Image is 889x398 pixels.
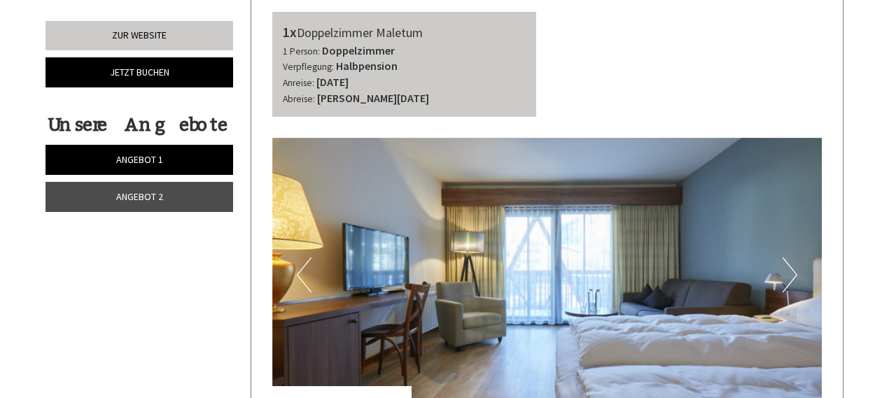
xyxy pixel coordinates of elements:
b: Halbpension [336,59,398,73]
span: Angebot 2 [116,190,163,203]
small: Anreise: [283,77,314,89]
div: Unsere Angebote [45,112,229,138]
small: 1 Person: [283,45,320,57]
small: Abreise: [283,93,315,105]
button: Previous [297,257,311,292]
b: [DATE] [316,75,349,89]
a: Jetzt buchen [45,57,233,87]
b: [PERSON_NAME][DATE] [317,91,429,105]
button: Next [783,257,797,292]
div: Doppelzimmer Maletum [283,22,526,43]
b: Doppelzimmer [322,43,395,57]
a: Zur Website [45,21,233,50]
span: Angebot 1 [116,153,163,166]
b: 1x [283,23,297,41]
small: Verpflegung: [283,61,334,73]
